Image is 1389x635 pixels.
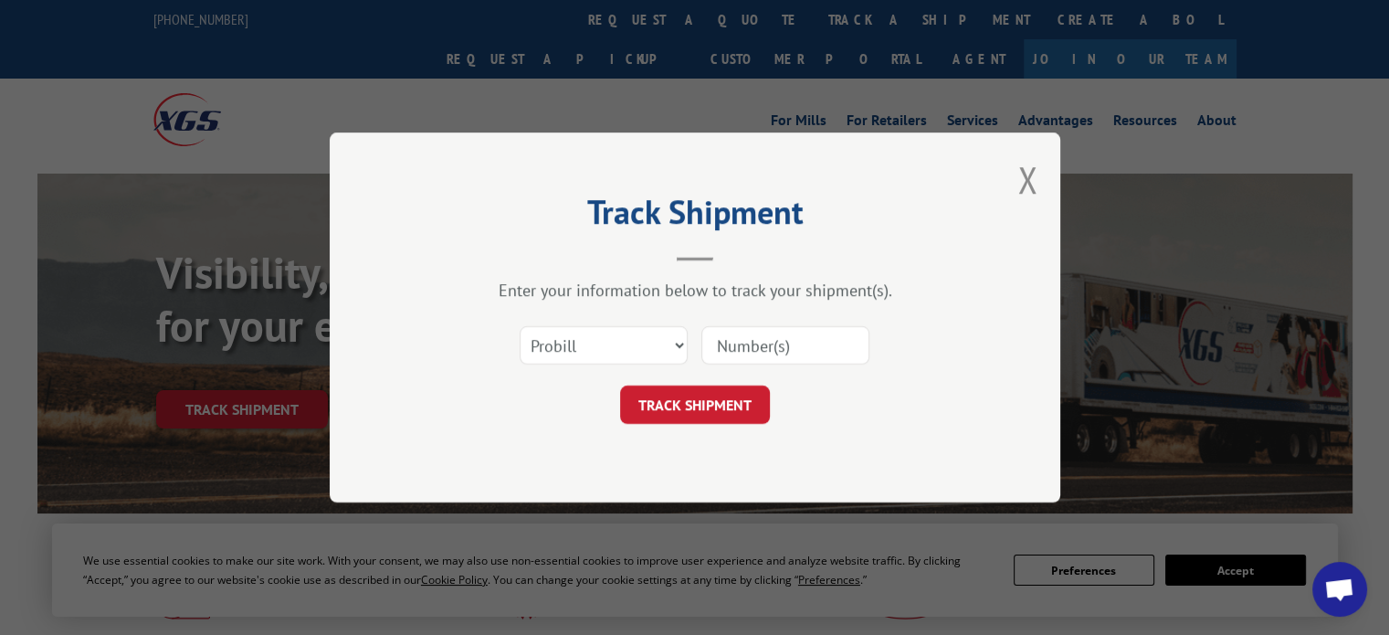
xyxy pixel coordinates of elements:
[421,199,969,234] h2: Track Shipment
[701,326,869,365] input: Number(s)
[620,386,770,424] button: TRACK SHIPMENT
[421,280,969,301] div: Enter your information below to track your shipment(s).
[1312,562,1367,617] a: Open chat
[1017,155,1037,204] button: Close modal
